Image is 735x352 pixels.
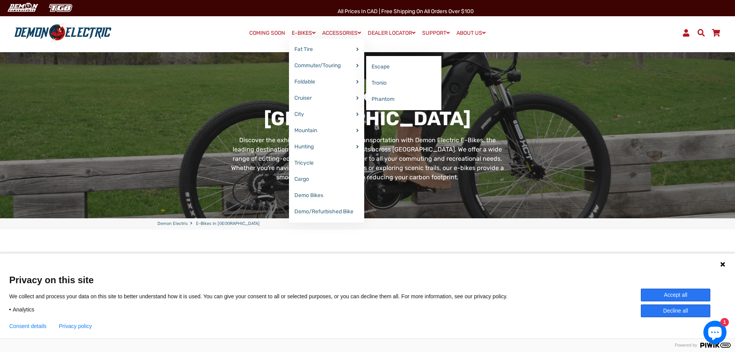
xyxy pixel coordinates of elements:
button: Consent details [9,323,47,329]
a: Demo/Refurbished Bike [289,204,364,220]
button: Decline all [641,304,710,317]
span: Discover the exhilaration of eco-friendly transportation with Demon Electric E-Bikes, the leading... [231,136,504,181]
a: ABOUT US [454,27,488,39]
a: Hunting [289,139,364,155]
a: Cruiser [289,90,364,106]
a: Commuter/Touring [289,58,364,74]
a: Tronio [366,75,441,91]
a: City [289,106,364,122]
a: SUPPORT [419,27,453,39]
a: DEALER LOCATOR [365,27,418,39]
inbox-online-store-chat: Shopify online store chat [701,321,729,346]
a: Mountain [289,122,364,139]
a: Tricycle [289,155,364,171]
a: Fat Tire [289,41,364,58]
img: Demon Electric [4,2,41,14]
img: Thunderbolt SL Fat Tire eBike - Demon Electric [373,253,470,349]
span: E-Bikes in [GEOGRAPHIC_DATA] [196,221,260,227]
button: Accept all [641,289,710,301]
a: ACCESSORIES [319,27,364,39]
img: TGB Canada [45,2,76,14]
span: Analytics [13,306,34,313]
img: Demon Electric logo [12,23,114,43]
p: We collect and process your data on this site to better understand how it is used. You can give y... [9,293,519,300]
a: Escape [366,59,441,75]
span: Powered by [672,343,700,348]
span: All Prices in CAD | Free shipping on all orders over $100 [338,8,474,15]
a: E-BIKES [289,27,318,39]
a: Demo Bikes [289,187,364,204]
a: Cargo [289,171,364,187]
a: Foldable [289,74,364,90]
span: Privacy on this site [9,274,726,286]
img: Trinity Foldable E-Trike [265,253,362,349]
a: Demon Electric [157,221,188,227]
img: Ecocarrier Cargo E-Bike [157,253,254,349]
h1: E-Bikes in [GEOGRAPHIC_DATA] [229,84,506,130]
a: COMING SOON [247,28,288,39]
a: Phantom [366,91,441,107]
a: Privacy policy [59,323,92,329]
img: Thunderbolt Fat Tire eBike - Demon Electric [482,253,578,349]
